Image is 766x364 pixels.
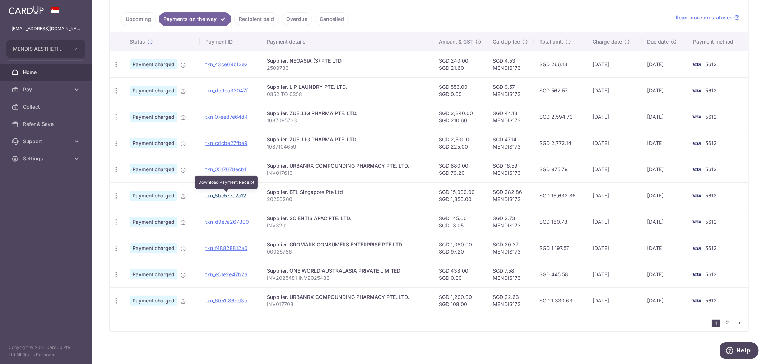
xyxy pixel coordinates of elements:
[205,87,248,94] a: txn_dc9ea33047f
[642,261,687,287] td: [DATE]
[282,12,312,26] a: Overdue
[234,12,279,26] a: Recipient paid
[534,104,587,130] td: SGD 2,594.73
[267,162,427,169] div: Supplier. URBANRX COMPOUNDING PHARMACY PTE. LTD.
[534,130,587,156] td: SGD 2,772.14
[534,209,587,235] td: SGD 160.78
[712,320,720,327] li: 1
[690,139,704,147] img: Bank Card
[587,235,642,261] td: [DATE]
[705,140,717,146] span: 5612
[705,297,717,304] span: 5612
[315,12,349,26] a: Cancelled
[267,241,427,248] div: Supplier. GROMARK CONSUMERS ENTERPRISE PTE LTD
[205,297,247,304] a: txn_6051f86dd3b
[705,192,717,199] span: 5612
[587,287,642,314] td: [DATE]
[642,287,687,314] td: [DATE]
[690,296,704,305] img: Bank Card
[534,182,587,209] td: SGD 16,632.86
[705,114,717,120] span: 5612
[267,143,427,150] p: 1087104659
[642,209,687,235] td: [DATE]
[690,86,704,95] img: Bank Card
[642,104,687,130] td: [DATE]
[587,156,642,182] td: [DATE]
[433,104,487,130] td: SGD 2,340.00 SGD 210.60
[705,271,717,277] span: 5612
[539,38,563,45] span: Total amt.
[23,155,70,162] span: Settings
[267,91,427,98] p: 0352 TO 0358
[534,51,587,77] td: SGD 266.13
[267,110,427,117] div: Supplier. ZUELLIG PHARMA PTE. LTD.
[205,271,247,277] a: txn_e51e2e47b2a
[687,32,748,51] th: Payment method
[267,64,427,72] p: 2509783
[433,261,487,287] td: SGD 438.00 SGD 0.00
[130,38,145,45] span: Status
[642,77,687,104] td: [DATE]
[642,51,687,77] td: [DATE]
[587,209,642,235] td: [DATE]
[712,314,748,331] nav: pager
[433,287,487,314] td: SGD 1,200.00 SGD 108.00
[195,176,258,189] div: Download Payment Receipt
[130,59,177,69] span: Payment charged
[487,287,534,314] td: SGD 22.63 MENDIS173
[487,156,534,182] td: SGD 16.59 MENDIS173
[720,342,759,360] iframe: Opens a widget where you can find more information
[13,45,66,53] span: MENDIS AESTHETICS PTE. LTD.
[267,215,427,222] div: Supplier. SCIENTIS APAC PTE. LTD.
[200,32,261,51] th: Payment ID
[487,182,534,209] td: SGD 282.86 MENDIS173
[439,38,473,45] span: Amount & GST
[11,25,80,32] p: [EMAIL_ADDRESS][DOMAIN_NAME]
[587,130,642,156] td: [DATE]
[6,40,85,58] button: MENDIS AESTHETICS PTE. LTD.
[159,12,231,26] a: Payments on the way
[267,301,427,308] p: INV017708
[487,77,534,104] td: SGD 9.57 MENDIS173
[705,245,717,251] span: 5612
[487,130,534,156] td: SGD 47.14 MENDIS173
[433,182,487,209] td: SGD 15,000.00 SGD 1,350.00
[433,51,487,77] td: SGD 240.00 SGD 21.60
[676,14,733,21] span: Read more on statuses
[130,296,177,306] span: Payment charged
[690,113,704,121] img: Bank Card
[130,217,177,227] span: Payment charged
[723,318,732,327] a: 2
[9,6,44,14] img: CardUp
[642,156,687,182] td: [DATE]
[705,61,717,67] span: 5612
[205,114,248,120] a: txn_07eed7e64d4
[534,235,587,261] td: SGD 1,197.57
[690,218,704,226] img: Bank Card
[705,219,717,225] span: 5612
[130,86,177,96] span: Payment charged
[23,103,70,110] span: Collect
[130,243,177,253] span: Payment charged
[534,287,587,314] td: SGD 1,330.63
[705,87,717,94] span: 5612
[267,57,427,64] div: Supplier. NEOASIA (S) PTE LTD
[205,166,246,172] a: txn_0517678ecb1
[205,219,249,225] a: txn_d9e7a267809
[267,169,427,177] p: INV017613
[130,138,177,148] span: Payment charged
[487,209,534,235] td: SGD 2.73 MENDIS173
[593,38,622,45] span: Charge date
[493,38,520,45] span: CardUp fee
[205,61,248,67] a: txn_43ce69bf3e2
[267,196,427,203] p: 20250260
[267,274,427,282] p: INV2025481 INV2025482
[23,120,70,128] span: Refer & Save
[487,261,534,287] td: SGD 7.58 MENDIS173
[267,294,427,301] div: Supplier. URBANRX COMPOUNDING PHARMACY PTE. LTD.
[642,130,687,156] td: [DATE]
[690,191,704,200] img: Bank Card
[130,191,177,201] span: Payment charged
[267,222,427,229] p: INV3201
